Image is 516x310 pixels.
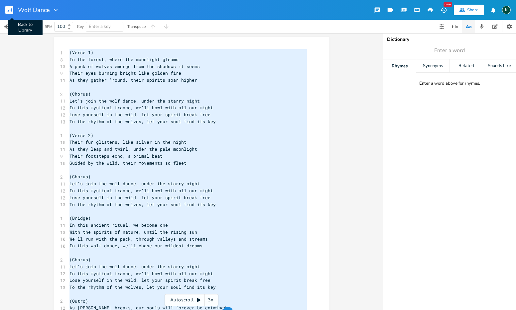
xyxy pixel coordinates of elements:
span: Let's join the wolf dance, under the starry night [69,98,200,104]
span: As they gather 'round, their spirits soar higher [69,77,197,83]
span: With the spirits of nature, until the rising sun [69,229,197,235]
div: Share [467,7,478,13]
span: (Verse 1) [69,49,93,55]
span: Lose yourself in the wild, let your spirit break free [69,277,210,283]
span: Their fur glistens, like silver in the night [69,139,187,145]
span: Wolf Dance [18,7,50,13]
div: Dictionary [387,37,512,42]
span: Enter a word [434,47,465,54]
span: (Chorus) [69,174,91,180]
button: K [502,2,511,18]
div: Rhymes [383,59,416,73]
span: Enter a key [89,24,111,30]
span: We'll run with the pack, through valleys and streams [69,236,208,242]
div: Related [450,59,483,73]
button: Share [454,5,484,15]
span: In this mystical trance, we'll howl with all our might [69,188,213,194]
span: Their eyes burning bright like golden fire [69,70,181,76]
div: New [444,2,452,7]
button: Back to Library [5,2,19,18]
span: To the rhythm of the wolves, let your soul find its key [69,284,216,290]
div: Key [77,25,84,29]
span: A pack of wolves emerge from the shadows it seems [69,63,200,69]
span: As they leap and twirl, under the pale moonlight [69,146,197,152]
span: In this mystical trance, we'll howl with all our might [69,271,213,276]
div: Koval [502,6,511,14]
span: In this mystical trance, we'll howl with all our might [69,105,213,111]
span: In this wolf dance, we'll chase our wildest dreams [69,243,202,249]
span: In this ancient ritual, we become one [69,222,168,228]
button: New [437,4,450,16]
span: Let's join the wolf dance, under the starry night [69,264,200,270]
span: To the rhythm of the wolves, let your soul find its key [69,201,216,207]
span: To the rhythm of the wolves, let your soul find its key [69,118,216,124]
span: Their footsteps echo, a primal beat [69,153,163,159]
div: Synonyms [416,59,449,73]
span: Guided by the wild, their movements so fleet [69,160,187,166]
div: Enter a word above for rhymes. [419,81,480,86]
div: BPM [45,25,52,29]
span: (Chorus) [69,91,91,97]
span: In the forest, where the moonlight gleams [69,56,179,62]
span: (Chorus) [69,257,91,263]
div: Transpose [127,25,146,29]
div: Autoscroll [165,294,218,306]
span: (Bridge) [69,215,91,221]
div: 3x [204,294,216,306]
span: (Outro) [69,298,88,304]
div: Sounds Like [483,59,516,73]
span: Lose yourself in the wild, let your spirit break free [69,194,210,200]
span: (Verse 2) [69,132,93,138]
span: Lose yourself in the wild, let your spirit break free [69,112,210,117]
span: Let's join the wolf dance, under the starry night [69,181,200,187]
